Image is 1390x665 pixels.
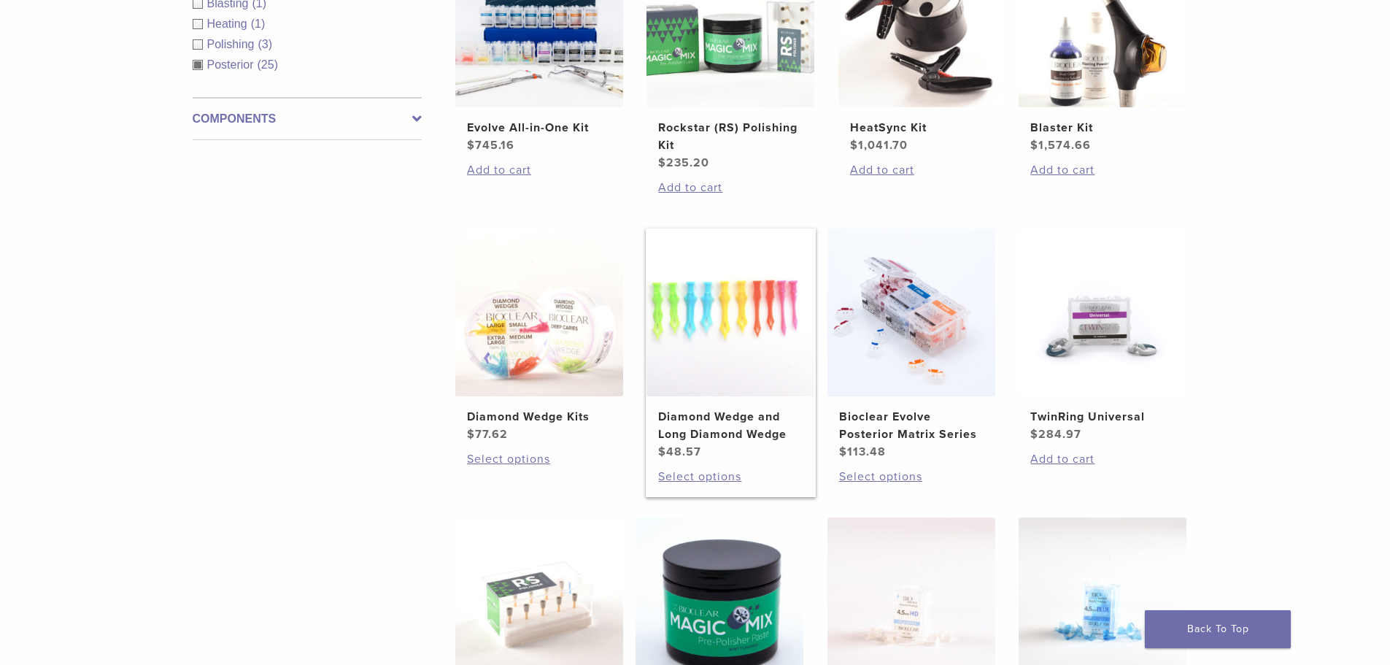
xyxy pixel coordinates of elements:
h2: HeatSync Kit [850,119,995,137]
bdi: 48.57 [658,445,701,459]
h2: Rockstar (RS) Polishing Kit [658,119,803,154]
a: Select options for “Diamond Wedge Kits” [467,450,611,468]
bdi: 745.16 [467,138,514,153]
a: Add to cart: “Blaster Kit” [1030,161,1175,179]
h2: Bioclear Evolve Posterior Matrix Series [839,408,984,443]
span: (3) [258,38,272,50]
a: Diamond Wedge and Long Diamond WedgeDiamond Wedge and Long Diamond Wedge $48.57 [646,228,816,461]
span: (25) [258,58,278,71]
h2: Diamond Wedge Kits [467,408,611,426]
img: Diamond Wedge Kits [455,228,623,396]
h2: Diamond Wedge and Long Diamond Wedge [658,408,803,443]
a: Add to cart: “Rockstar (RS) Polishing Kit” [658,179,803,196]
a: Back To Top [1145,610,1291,648]
bdi: 1,041.70 [850,138,908,153]
span: $ [658,445,666,459]
bdi: 77.62 [467,427,508,442]
h2: Blaster Kit [1030,119,1175,137]
a: Add to cart: “HeatSync Kit” [850,161,995,179]
a: TwinRing UniversalTwinRing Universal $284.97 [1018,228,1188,443]
a: Diamond Wedge KitsDiamond Wedge Kits $77.62 [455,228,625,443]
a: Bioclear Evolve Posterior Matrix SeriesBioclear Evolve Posterior Matrix Series $113.48 [827,228,997,461]
a: Select options for “Bioclear Evolve Posterior Matrix Series” [839,468,984,485]
span: $ [839,445,847,459]
a: Select options for “Diamond Wedge and Long Diamond Wedge” [658,468,803,485]
img: Bioclear Evolve Posterior Matrix Series [827,228,995,396]
label: Components [193,110,422,128]
img: Diamond Wedge and Long Diamond Wedge [646,228,814,396]
span: Polishing [207,38,258,50]
img: TwinRing Universal [1019,228,1186,396]
span: $ [658,155,666,170]
span: $ [467,427,475,442]
span: Heating [207,18,251,30]
span: $ [850,138,858,153]
h2: TwinRing Universal [1030,408,1175,426]
span: $ [1030,427,1038,442]
a: Add to cart: “TwinRing Universal” [1030,450,1175,468]
span: Posterior [207,58,258,71]
span: (1) [251,18,266,30]
h2: Evolve All-in-One Kit [467,119,611,137]
bdi: 284.97 [1030,427,1081,442]
bdi: 235.20 [658,155,709,170]
span: $ [467,138,475,153]
a: Add to cart: “Evolve All-in-One Kit” [467,161,611,179]
span: $ [1030,138,1038,153]
bdi: 113.48 [839,445,886,459]
bdi: 1,574.66 [1030,138,1091,153]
